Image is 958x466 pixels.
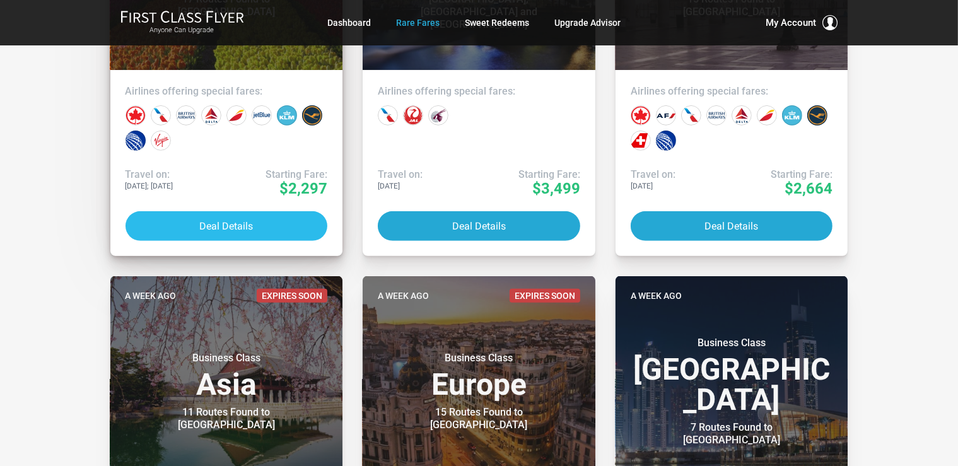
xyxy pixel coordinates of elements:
[766,15,817,30] span: My Account
[510,289,580,303] span: Expires Soon
[400,406,558,431] div: 15 Routes Found to [GEOGRAPHIC_DATA]
[631,131,651,151] div: Swiss
[653,421,810,446] div: 7 Routes Found to [GEOGRAPHIC_DATA]
[403,105,423,125] div: Japan Airlines
[120,10,244,35] a: First Class FlyerAnyone Can Upgrade
[378,85,580,98] h4: Airlines offering special fares:
[782,105,802,125] div: KLM
[656,105,676,125] div: Air France
[151,131,171,151] div: Virgin Atlantic
[148,352,305,364] small: Business Class
[397,11,440,34] a: Rare Fares
[201,105,221,125] div: Delta Airlines
[126,211,328,241] button: Deal Details
[631,337,833,415] h3: [GEOGRAPHIC_DATA]
[328,11,371,34] a: Dashboard
[126,105,146,125] div: Air Canada
[766,15,838,30] button: My Account
[126,131,146,151] div: United
[126,352,328,400] h3: Asia
[120,26,244,35] small: Anyone Can Upgrade
[277,105,297,125] div: KLM
[252,105,272,125] div: JetBlue
[378,211,580,241] button: Deal Details
[631,85,833,98] h4: Airlines offering special fares:
[302,105,322,125] div: Lufthansa
[151,105,171,125] div: American Airlines
[631,289,682,303] time: A week ago
[428,105,448,125] div: Qatar
[378,105,398,125] div: American Airlines
[681,105,701,125] div: American Airlines
[732,105,752,125] div: Delta Airlines
[807,105,827,125] div: Lufthansa
[631,105,651,125] div: Air Canada
[653,337,810,349] small: Business Class
[226,105,247,125] div: Iberia
[631,211,833,241] button: Deal Details
[257,289,327,303] span: Expires Soon
[148,406,305,431] div: 11 Routes Found to [GEOGRAPHIC_DATA]
[555,11,621,34] a: Upgrade Advisor
[465,11,530,34] a: Sweet Redeems
[757,105,777,125] div: Iberia
[126,289,177,303] time: A week ago
[378,352,580,400] h3: Europe
[120,10,244,23] img: First Class Flyer
[378,289,429,303] time: A week ago
[706,105,727,125] div: British Airways
[176,105,196,125] div: British Airways
[400,352,558,364] small: Business Class
[126,85,328,98] h4: Airlines offering special fares:
[656,131,676,151] div: United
